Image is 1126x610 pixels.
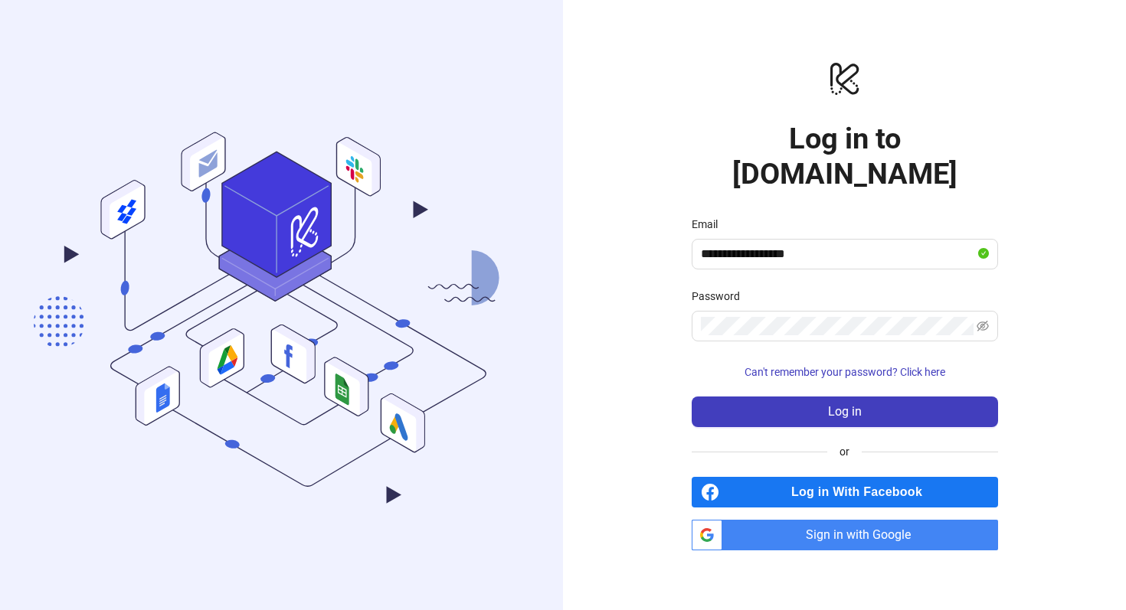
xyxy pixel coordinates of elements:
[692,360,998,384] button: Can't remember your password? Click here
[692,477,998,507] a: Log in With Facebook
[827,443,862,460] span: or
[692,396,998,427] button: Log in
[692,366,998,378] a: Can't remember your password? Click here
[701,245,975,263] input: Email
[701,317,974,335] input: Password
[692,288,750,305] label: Password
[728,520,998,550] span: Sign in with Google
[692,121,998,191] h1: Log in to [DOMAIN_NAME]
[692,216,728,233] label: Email
[977,320,989,332] span: eye-invisible
[745,366,945,378] span: Can't remember your password? Click here
[692,520,998,550] a: Sign in with Google
[828,405,862,419] span: Log in
[725,477,998,507] span: Log in With Facebook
